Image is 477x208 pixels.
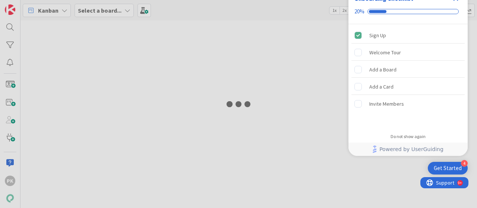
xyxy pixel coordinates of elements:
[434,164,462,172] div: Get Started
[428,162,468,175] div: Open Get Started checklist, remaining modules: 4
[354,8,364,15] div: 20%
[354,8,462,15] div: Checklist progress: 20%
[351,96,465,112] div: Invite Members is incomplete.
[351,44,465,61] div: Welcome Tour is incomplete.
[369,31,386,40] div: Sign Up
[379,145,443,154] span: Powered by UserGuiding
[38,3,41,9] div: 9+
[369,65,397,74] div: Add a Board
[351,61,465,78] div: Add a Board is incomplete.
[352,143,464,156] a: Powered by UserGuiding
[369,99,404,108] div: Invite Members
[348,24,468,129] div: Checklist items
[461,160,468,167] div: 4
[369,82,394,91] div: Add a Card
[391,134,426,140] div: Do not show again
[351,27,465,44] div: Sign Up is complete.
[16,1,34,10] span: Support
[351,79,465,95] div: Add a Card is incomplete.
[369,48,401,57] div: Welcome Tour
[348,143,468,156] div: Footer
